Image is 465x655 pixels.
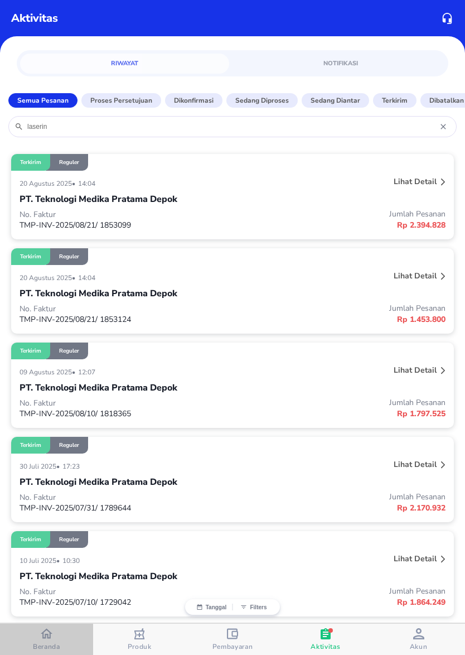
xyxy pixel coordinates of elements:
[26,122,439,131] input: Cari nama produk, distributor, atau nomor faktur
[20,368,78,377] p: 09 Agustus 2025 •
[20,287,177,300] p: PT. Teknologi Medika Pratama Depok
[20,536,41,543] p: Terkirim
[59,536,79,543] p: Reguler
[232,604,274,610] button: Filters
[429,95,464,105] p: Dibatalkan
[20,586,232,597] p: No. Faktur
[232,314,445,325] p: Rp 1.453.800
[232,596,445,608] p: Rp 1.864.249
[394,271,437,281] p: Lihat detail
[20,556,62,565] p: 10 Juli 2025 •
[59,253,79,261] p: Reguler
[236,54,445,74] a: Notifikasi
[20,54,229,74] a: Riwayat
[17,95,69,105] p: Semua Pesanan
[232,586,445,596] p: Jumlah Pesanan
[20,441,41,449] p: Terkirim
[20,381,177,394] p: PT. Teknologi Medika Pratama Depok
[78,368,98,377] p: 12:07
[394,553,437,564] p: Lihat detail
[20,314,232,325] p: TMP-INV-2025/08/21/ 1853124
[59,158,79,166] p: Reguler
[78,273,98,282] p: 14:04
[20,253,41,261] p: Terkirim
[33,642,60,651] span: Beranda
[382,95,408,105] p: Terkirim
[20,462,62,471] p: 30 Juli 2025 •
[394,176,437,187] p: Lihat detail
[20,220,232,230] p: TMP-INV-2025/08/21/ 1853099
[62,556,83,565] p: 10:30
[174,95,214,105] p: Dikonfirmasi
[279,624,372,655] button: Aktivitas
[90,95,152,105] p: Proses Persetujuan
[226,93,298,108] button: Sedang diproses
[20,408,232,419] p: TMP-INV-2025/08/10/ 1818365
[20,192,177,206] p: PT. Teknologi Medika Pratama Depok
[372,624,465,655] button: Akun
[93,624,186,655] button: Produk
[20,347,41,355] p: Terkirim
[27,58,222,69] span: Riwayat
[128,642,152,651] span: Produk
[20,570,177,583] p: PT. Teknologi Medika Pratama Depok
[243,58,438,69] span: Notifikasi
[81,93,161,108] button: Proses Persetujuan
[20,597,232,608] p: TMP-INV-2025/07/10/ 1729042
[8,93,77,108] button: Semua Pesanan
[394,365,437,375] p: Lihat detail
[232,492,445,502] p: Jumlah Pesanan
[20,475,177,489] p: PT. Teknologi Medika Pratama Depok
[78,179,98,188] p: 14:04
[20,179,78,188] p: 20 Agustus 2025 •
[232,397,445,408] p: Jumlah Pesanan
[232,502,445,514] p: Rp 2.170.932
[62,462,83,471] p: 17:23
[11,10,58,27] p: Aktivitas
[20,492,232,503] p: No. Faktur
[20,158,41,166] p: Terkirim
[232,303,445,314] p: Jumlah Pesanan
[191,604,232,610] button: Tanggal
[165,93,222,108] button: Dikonfirmasi
[373,93,416,108] button: Terkirim
[59,441,79,449] p: Reguler
[212,642,253,651] span: Pembayaran
[20,273,78,282] p: 20 Agustus 2025 •
[186,624,279,655] button: Pembayaran
[20,503,232,513] p: TMP-INV-2025/07/31/ 1789644
[311,95,360,105] p: Sedang diantar
[20,398,232,408] p: No. Faktur
[302,93,369,108] button: Sedang diantar
[232,219,445,231] p: Rp 2.394.828
[59,347,79,355] p: Reguler
[20,304,232,314] p: No. Faktur
[235,95,289,105] p: Sedang diproses
[394,459,437,470] p: Lihat detail
[410,642,428,651] span: Akun
[20,209,232,220] p: No. Faktur
[17,50,449,74] div: simple tabs
[311,642,340,651] span: Aktivitas
[232,408,445,420] p: Rp 1.797.525
[232,209,445,219] p: Jumlah Pesanan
